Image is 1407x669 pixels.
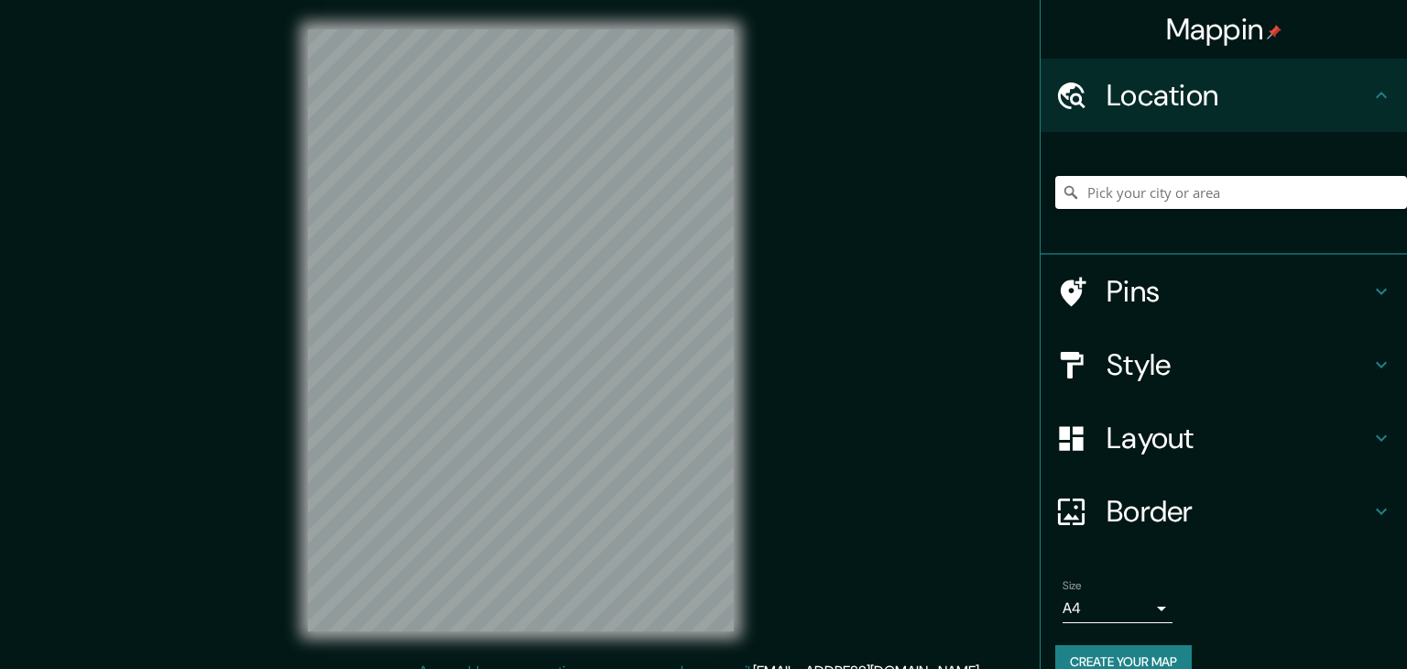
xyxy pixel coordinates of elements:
[1041,475,1407,548] div: Border
[1107,77,1370,114] h4: Location
[1107,273,1370,310] h4: Pins
[1041,328,1407,401] div: Style
[1041,401,1407,475] div: Layout
[1267,25,1282,39] img: pin-icon.png
[1063,594,1172,623] div: A4
[1166,11,1282,48] h4: Mappin
[1107,346,1370,383] h4: Style
[1063,578,1082,594] label: Size
[308,29,734,631] canvas: Map
[1055,176,1407,209] input: Pick your city or area
[1041,255,1407,328] div: Pins
[1107,420,1370,456] h4: Layout
[1041,59,1407,132] div: Location
[1107,493,1370,530] h4: Border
